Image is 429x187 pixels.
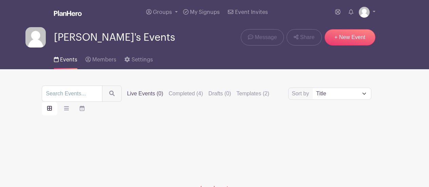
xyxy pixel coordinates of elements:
[42,102,90,115] div: order and view
[359,7,370,18] img: default-ce2991bfa6775e67f084385cd625a349d9dcbb7a52a09fb2fda1e96e2d18dcdb.png
[42,86,102,102] input: Search Events...
[236,90,269,98] label: Templates (2)
[127,90,163,98] label: Live Events (0)
[235,10,268,15] span: Event Invites
[209,90,231,98] label: Drafts (0)
[85,48,116,69] a: Members
[54,11,82,16] img: logo_white-6c42ec7e38ccf1d336a20a19083b03d10ae64f83f12c07503d8b9e83406b4c7d.svg
[124,48,153,69] a: Settings
[60,57,77,62] span: Events
[132,57,153,62] span: Settings
[190,10,220,15] span: My Signups
[127,90,270,98] div: filters
[241,29,284,45] a: Message
[287,29,321,45] a: Share
[92,57,116,62] span: Members
[153,10,172,15] span: Groups
[325,29,375,45] a: + New Event
[169,90,203,98] label: Completed (4)
[255,33,277,41] span: Message
[300,33,315,41] span: Share
[25,27,46,48] img: default-ce2991bfa6775e67f084385cd625a349d9dcbb7a52a09fb2fda1e96e2d18dcdb.png
[292,90,311,98] label: Sort by
[54,48,77,69] a: Events
[54,32,175,43] span: [PERSON_NAME]'s Events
